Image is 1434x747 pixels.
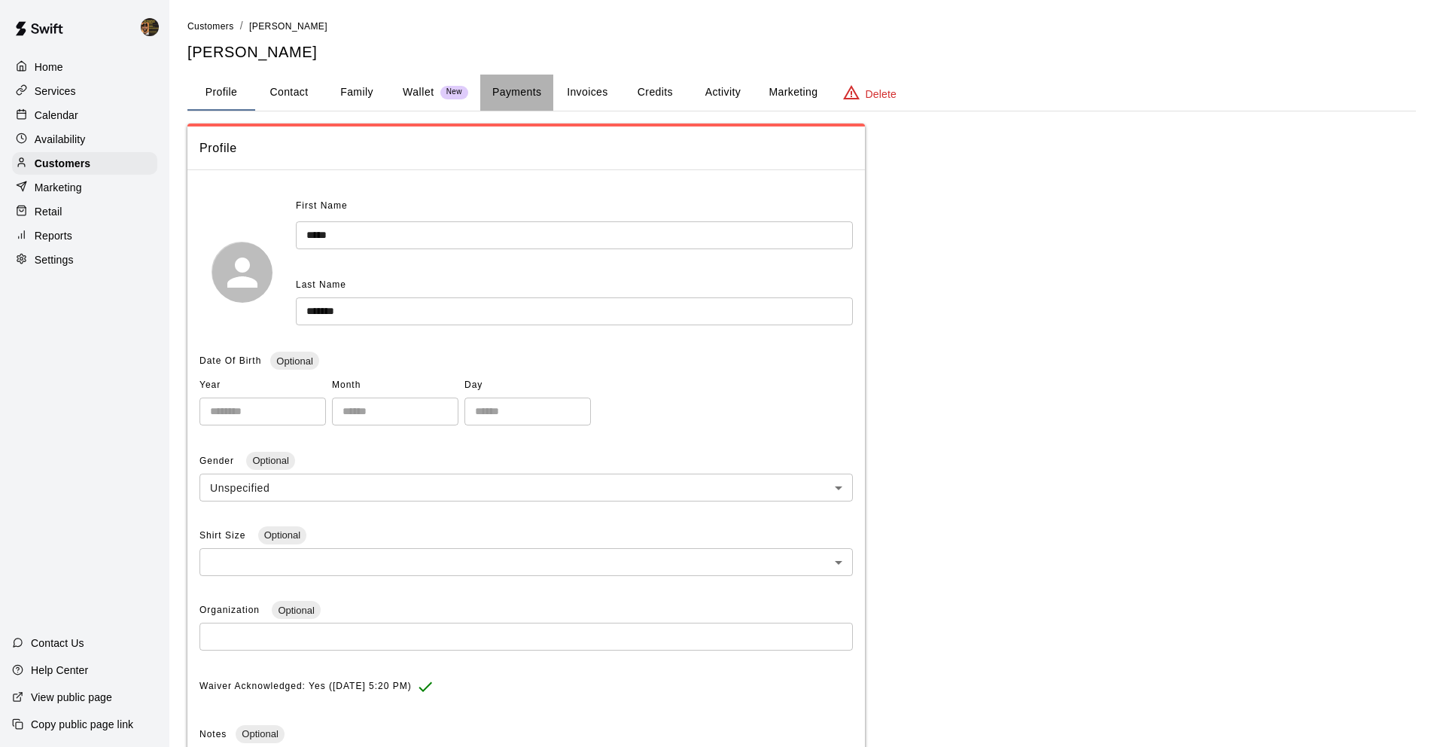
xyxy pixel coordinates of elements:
[199,456,237,466] span: Gender
[296,279,346,290] span: Last Name
[553,75,621,111] button: Invoices
[403,84,434,100] p: Wallet
[270,355,318,367] span: Optional
[35,84,76,99] p: Services
[35,59,63,75] p: Home
[689,75,757,111] button: Activity
[31,690,112,705] p: View public page
[12,104,157,127] a: Calendar
[621,75,689,111] button: Credits
[35,252,74,267] p: Settings
[464,373,591,398] span: Day
[236,728,284,739] span: Optional
[323,75,391,111] button: Family
[249,21,327,32] span: [PERSON_NAME]
[187,20,234,32] a: Customers
[12,176,157,199] a: Marketing
[31,636,84,651] p: Contact Us
[199,139,853,158] span: Profile
[296,194,348,218] span: First Name
[31,663,88,678] p: Help Center
[35,204,62,219] p: Retail
[187,42,1416,63] h5: [PERSON_NAME]
[35,108,78,123] p: Calendar
[757,75,830,111] button: Marketing
[440,87,468,97] span: New
[187,21,234,32] span: Customers
[866,87,897,102] p: Delete
[258,529,306,541] span: Optional
[199,355,261,366] span: Date Of Birth
[240,18,243,34] li: /
[35,180,82,195] p: Marketing
[255,75,323,111] button: Contact
[199,729,227,739] span: Notes
[35,156,90,171] p: Customers
[31,717,133,732] p: Copy public page link
[12,224,157,247] a: Reports
[12,80,157,102] a: Services
[12,152,157,175] a: Customers
[199,373,326,398] span: Year
[199,530,249,541] span: Shirt Size
[12,56,157,78] a: Home
[199,675,412,699] span: Waiver Acknowledged: Yes ([DATE] 5:20 PM)
[199,474,853,502] div: Unspecified
[187,18,1416,35] nav: breadcrumb
[141,18,159,36] img: Francisco Gracesqui
[35,132,86,147] p: Availability
[187,75,1416,111] div: basic tabs example
[12,248,157,271] a: Settings
[480,75,553,111] button: Payments
[35,228,72,243] p: Reports
[12,200,157,223] a: Retail
[138,12,169,42] div: Francisco Gracesqui
[332,373,458,398] span: Month
[199,605,263,615] span: Organization
[272,605,320,616] span: Optional
[187,75,255,111] button: Profile
[246,455,294,466] span: Optional
[12,128,157,151] a: Availability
